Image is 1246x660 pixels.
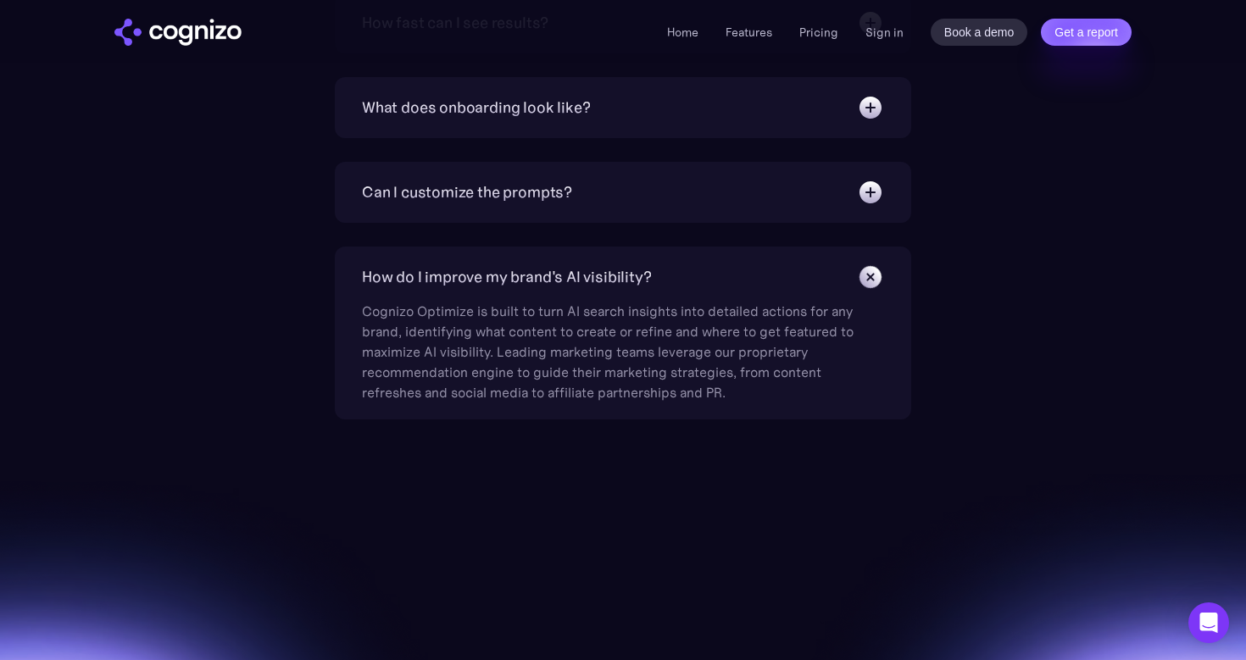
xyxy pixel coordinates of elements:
[726,25,772,40] a: Features
[362,291,854,402] div: Cognizo Optimize is built to turn AI search insights into detailed actions for any brand, identif...
[799,25,838,40] a: Pricing
[362,265,651,289] div: How do I improve my brand's AI visibility?
[667,25,698,40] a: Home
[114,19,242,46] a: home
[865,22,904,42] a: Sign in
[362,96,590,119] div: What does onboarding look like?
[1041,19,1132,46] a: Get a report
[362,180,572,204] div: Can I customize the prompts?
[1188,602,1229,643] div: Open Intercom Messenger
[931,19,1028,46] a: Book a demo
[114,19,242,46] img: cognizo logo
